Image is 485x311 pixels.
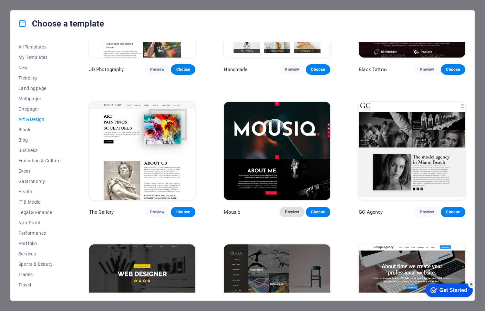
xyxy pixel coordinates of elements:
p: GC Agency [359,209,383,215]
img: GC Agency [359,102,465,200]
span: Preview [420,67,434,72]
span: Blank [18,127,61,132]
button: Trades [18,269,61,280]
span: New [18,65,61,70]
button: Preview [280,64,304,75]
button: All Templates [18,42,61,52]
button: Sports & Beauty [18,259,61,269]
button: Preview [145,207,170,217]
span: All Templates [18,44,61,49]
img: Mousiq [224,102,330,200]
button: Trending [18,73,61,83]
button: IT & Media [18,197,61,207]
button: Travel [18,280,61,290]
span: Choose [176,209,190,215]
button: Legal & Finance [18,207,61,218]
span: Education & Culture [18,158,61,163]
button: Choose [171,207,195,217]
span: Health [18,189,61,194]
span: Business [18,148,61,153]
button: My Templates [18,52,61,62]
span: Choose [446,209,460,215]
button: Choose [171,64,195,75]
button: Multipager [18,93,61,104]
span: Choose [311,209,325,215]
button: Business [18,145,61,155]
button: Education & Culture [18,155,61,166]
img: The Gallery [89,102,196,200]
span: Non-Profit [18,220,61,225]
span: IT & Media [18,199,61,205]
span: Preview [285,209,299,215]
span: Preview [150,209,164,215]
span: Choose [446,67,460,72]
button: Choose [441,207,465,217]
span: Gastronomy [18,179,61,184]
span: Choose [311,67,325,72]
button: Portfolio [18,238,61,249]
span: Performance [18,231,61,236]
span: Choose [176,67,190,72]
p: Mousiq [224,209,241,215]
span: Travel [18,282,61,287]
button: Services [18,249,61,259]
span: Services [18,251,61,256]
span: Trades [18,272,61,277]
span: Art & Design [18,117,61,122]
button: Blog [18,135,61,145]
button: Wireframe [18,290,61,300]
span: Onepager [18,106,61,112]
button: Preview [280,207,304,217]
span: Preview [150,67,164,72]
div: Get Started 5 items remaining, 0% complete [5,3,52,17]
button: Art & Design [18,114,61,124]
p: The Gallery [89,209,114,215]
span: Portfolio [18,241,61,246]
span: Preview [420,209,434,215]
button: Onepager [18,104,61,114]
button: Gastronomy [18,176,61,187]
span: Legal & Finance [18,210,61,215]
span: Landingpage [18,86,61,91]
span: My Templates [18,55,61,60]
button: New [18,62,61,73]
button: Performance [18,228,61,238]
span: Event [18,168,61,174]
p: Handmade [224,66,247,73]
button: Non-Profit [18,218,61,228]
button: Landingpage [18,83,61,93]
button: Blank [18,124,61,135]
h4: Choose a template [18,18,104,29]
span: Sports & Beauty [18,262,61,267]
button: Choose [441,64,465,75]
button: Choose [306,207,330,217]
button: Event [18,166,61,176]
div: 5 [48,1,54,8]
p: Black Tattoo [359,66,387,73]
button: Preview [415,64,439,75]
span: Blog [18,137,61,143]
span: Trending [18,75,61,80]
button: Health [18,187,61,197]
div: Get Started [19,7,47,13]
span: Multipager [18,96,61,101]
p: JD Photography [89,66,124,73]
span: Preview [285,67,299,72]
button: Preview [415,207,439,217]
button: Preview [145,64,170,75]
button: Choose [306,64,330,75]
